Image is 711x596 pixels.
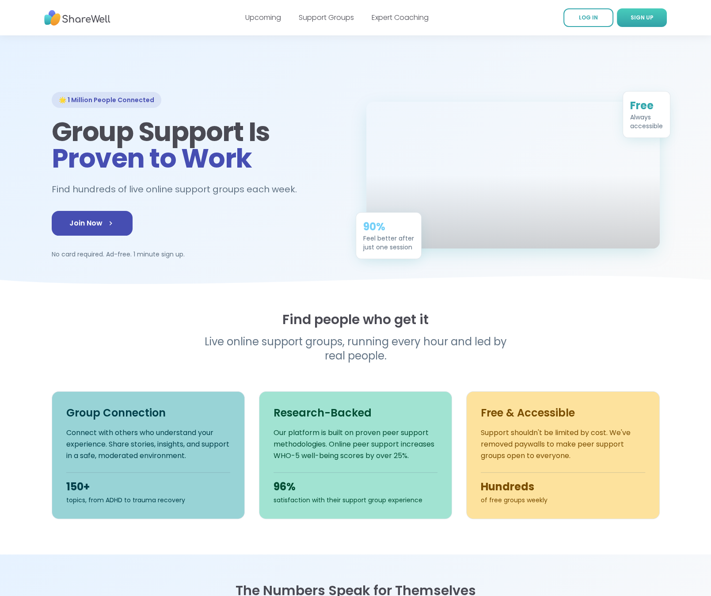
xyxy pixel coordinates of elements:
div: Free [630,99,663,113]
span: LOG IN [579,14,598,21]
h2: Find hundreds of live online support groups each week. [52,182,306,197]
div: 96% [274,480,437,494]
div: Hundreds [481,480,645,494]
a: Join Now [52,211,133,236]
h1: Group Support Is [52,118,345,172]
div: topics, from ADHD to trauma recovery [66,496,230,504]
div: satisfaction with their support group experience [274,496,437,504]
h2: Find people who get it [52,312,660,328]
p: Support shouldn't be limited by cost. We've removed paywalls to make peer support groups open to ... [481,427,645,462]
div: Feel better after just one session [363,234,414,252]
a: Upcoming [245,12,281,23]
a: Support Groups [299,12,354,23]
p: Connect with others who understand your experience. Share stories, insights, and support in a saf... [66,427,230,462]
p: Our platform is built on proven peer support methodologies. Online peer support increases WHO-5 w... [274,427,437,462]
div: 150+ [66,480,230,494]
span: SIGN UP [631,14,654,21]
h3: Free & Accessible [481,406,645,420]
a: SIGN UP [617,8,667,27]
img: ShareWell Nav Logo [44,6,110,30]
p: Live online support groups, running every hour and led by real people. [186,335,525,363]
span: Join Now [69,218,115,229]
div: 🌟 1 Million People Connected [52,92,161,108]
p: No card required. Ad-free. 1 minute sign up. [52,250,345,259]
h3: Research-Backed [274,406,437,420]
div: Always accessible [630,113,663,130]
span: Proven to Work [52,140,252,177]
div: of free groups weekly [481,496,645,504]
a: LOG IN [563,8,613,27]
h3: Group Connection [66,406,230,420]
a: Expert Coaching [372,12,429,23]
div: 90% [363,220,414,234]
